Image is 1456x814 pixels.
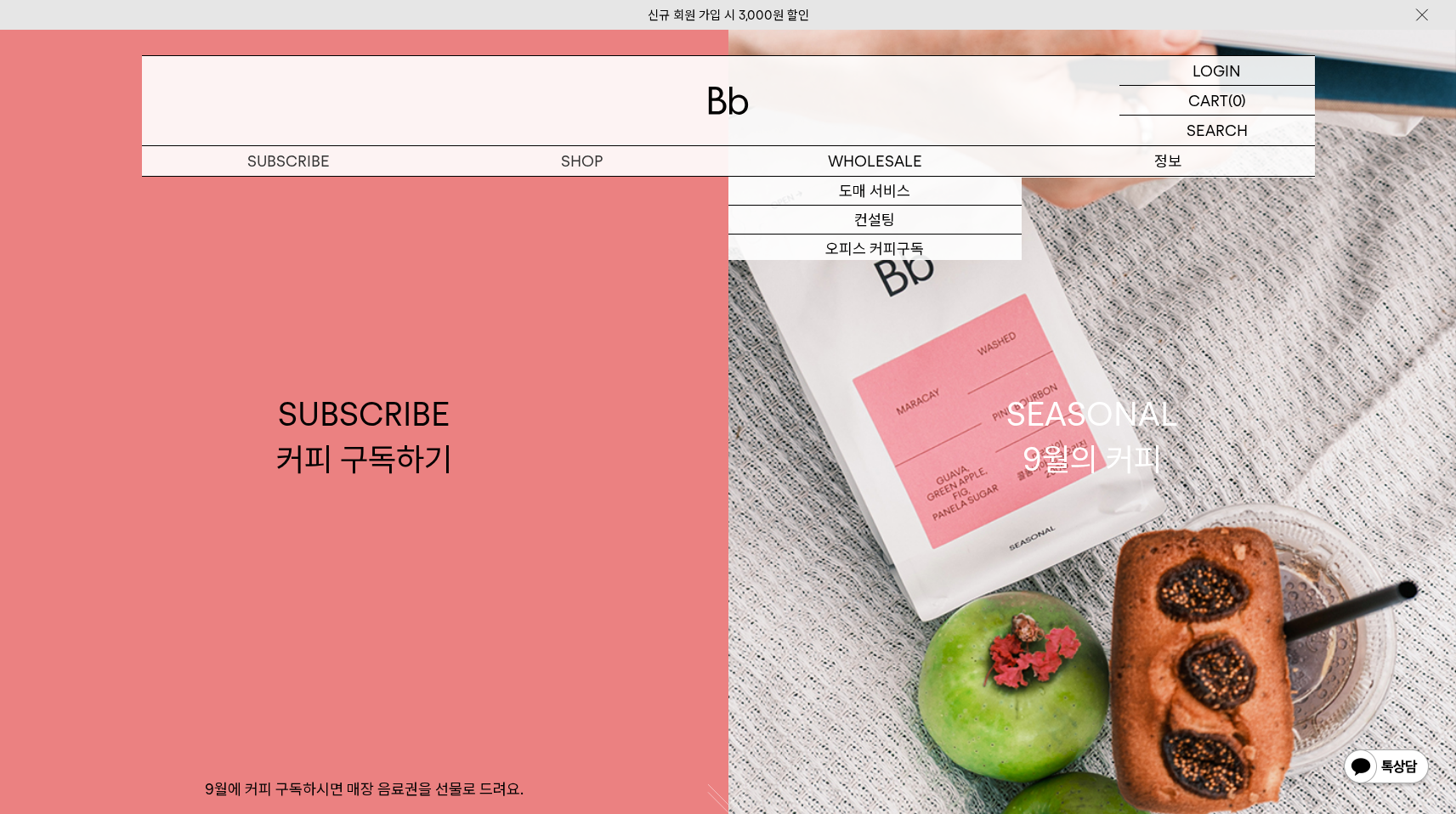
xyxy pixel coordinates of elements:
[1193,56,1241,85] p: LOGIN
[1119,56,1315,86] a: LOGIN
[728,177,1022,206] a: 도매 서비스
[1006,392,1178,482] div: SEASONAL 9월의 커피
[708,87,749,115] img: 로고
[1119,86,1315,116] a: CART (0)
[1022,146,1315,176] p: 정보
[728,146,1022,176] p: WHOLESALE
[1342,748,1431,789] img: 카카오톡 채널 1:1 채팅 버튼
[728,206,1022,235] a: 컨설팅
[1022,177,1315,206] a: 브랜드
[1187,116,1248,145] p: SEARCH
[1228,86,1246,115] p: (0)
[1188,86,1228,115] p: CART
[276,392,452,482] div: SUBSCRIBE 커피 구독하기
[728,235,1022,263] a: 오피스 커피구독
[648,8,809,23] a: 신규 회원 가입 시 3,000원 할인
[142,146,435,176] a: SUBSCRIBE
[435,146,728,176] a: SHOP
